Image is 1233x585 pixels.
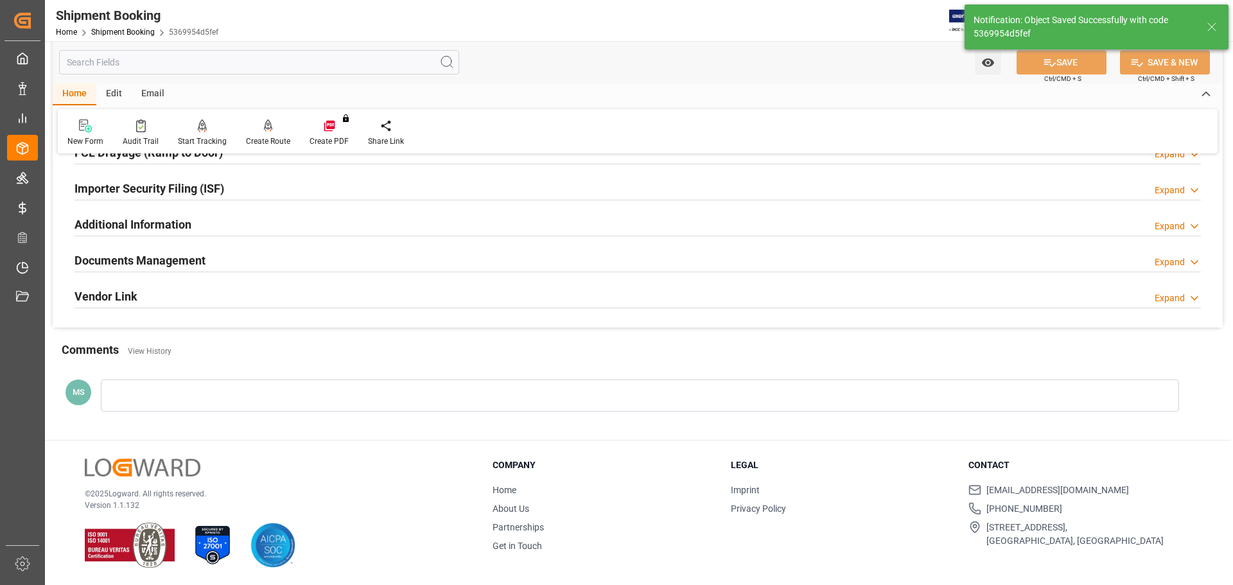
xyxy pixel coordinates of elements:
img: Logward Logo [85,458,200,477]
div: Start Tracking [178,135,227,147]
a: Home [56,28,77,37]
div: Notification: Object Saved Successfully with code 5369954d5fef [974,13,1194,40]
img: Exertis%20JAM%20-%20Email%20Logo.jpg_1722504956.jpg [949,10,993,32]
span: [STREET_ADDRESS], [GEOGRAPHIC_DATA], [GEOGRAPHIC_DATA] [986,521,1164,548]
a: Privacy Policy [731,503,786,514]
h2: Comments [62,341,119,358]
div: Email [132,83,174,105]
p: Version 1.1.132 [85,500,460,511]
h3: Contact [968,458,1191,472]
div: Expand [1155,184,1185,197]
a: Home [493,485,516,495]
p: © 2025 Logward. All rights reserved. [85,488,460,500]
span: Ctrl/CMD + Shift + S [1138,74,1194,83]
img: ISO 27001 Certification [190,523,235,568]
div: Home [53,83,96,105]
button: open menu [975,50,1001,74]
a: Get in Touch [493,541,542,551]
a: Partnerships [493,522,544,532]
a: About Us [493,503,529,514]
a: Imprint [731,485,760,495]
div: Edit [96,83,132,105]
button: SAVE [1017,50,1106,74]
div: Expand [1155,292,1185,305]
h2: Vendor Link [74,288,137,305]
div: Share Link [368,135,404,147]
span: Ctrl/CMD + S [1044,74,1081,83]
span: [PHONE_NUMBER] [986,502,1062,516]
span: MS [73,387,85,397]
h2: Documents Management [74,252,205,269]
h2: Importer Security Filing (ISF) [74,180,224,197]
a: View History [128,347,171,356]
div: Expand [1155,220,1185,233]
div: New Form [67,135,103,147]
button: SAVE & NEW [1120,50,1210,74]
div: Audit Trail [123,135,159,147]
input: Search Fields [59,50,459,74]
a: Shipment Booking [91,28,155,37]
div: Expand [1155,256,1185,269]
img: AICPA SOC [250,523,295,568]
h2: Additional Information [74,216,191,233]
div: Create Route [246,135,290,147]
div: Expand [1155,148,1185,161]
h3: Company [493,458,715,472]
h3: Legal [731,458,953,472]
div: Shipment Booking [56,6,218,25]
span: [EMAIL_ADDRESS][DOMAIN_NAME] [986,484,1129,497]
img: ISO 9001 & ISO 14001 Certification [85,523,175,568]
